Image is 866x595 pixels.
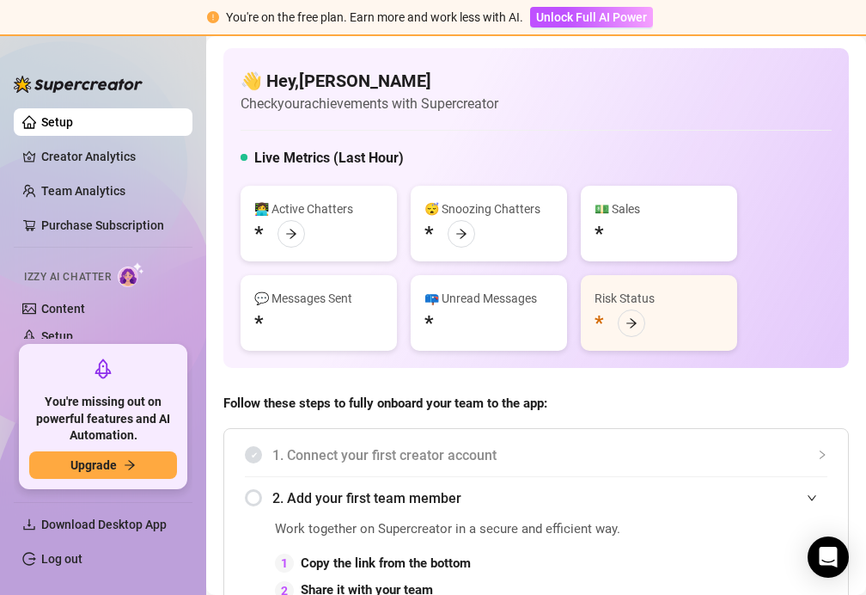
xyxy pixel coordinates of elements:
[41,518,167,531] span: Download Desktop App
[807,493,817,503] span: expanded
[424,199,553,218] div: 😴 Snoozing Chatters
[241,93,498,114] article: Check your achievements with Supercreator
[29,394,177,445] span: You're missing out on powerful features and AI Automation.
[245,477,827,519] div: 2. Add your first team member
[207,11,219,23] span: exclamation-circle
[24,269,111,285] span: Izzy AI Chatter
[536,10,647,24] span: Unlock Full AI Power
[275,554,294,573] div: 1
[272,445,827,466] span: 1. Connect your first creator account
[808,537,849,578] div: Open Intercom Messenger
[29,451,177,479] button: Upgradearrow-right
[41,212,179,239] a: Purchase Subscription
[41,329,73,343] a: Setup
[41,115,73,129] a: Setup
[595,199,723,218] div: 💵 Sales
[241,69,498,93] h4: 👋 Hey, [PERSON_NAME]
[254,148,404,169] h5: Live Metrics (Last Hour)
[41,552,82,566] a: Log out
[455,228,467,240] span: arrow-right
[285,228,297,240] span: arrow-right
[254,199,383,218] div: 👩‍💻 Active Chatters
[93,359,113,379] span: rocket
[226,10,523,24] span: You're on the free plan. Earn more and work less with AI.
[14,76,143,93] img: logo-BBDzfeDw.svg
[70,458,117,472] span: Upgrade
[254,289,383,308] div: 💬 Messages Sent
[41,184,125,198] a: Team Analytics
[275,519,672,540] span: Work together on Supercreator in a secure and efficient way.
[223,396,547,411] strong: Follow these steps to fully onboard your team to the app:
[118,262,144,287] img: AI Chatter
[301,555,471,571] strong: Copy the link from the bottom
[424,289,553,308] div: 📪 Unread Messages
[530,7,653,28] button: Unlock Full AI Power
[124,459,136,471] span: arrow-right
[272,488,827,509] span: 2. Add your first team member
[625,317,637,329] span: arrow-right
[41,302,85,316] a: Content
[595,289,723,308] div: Risk Status
[817,450,827,460] span: collapsed
[245,434,827,476] div: 1. Connect your first creator account
[22,518,36,531] span: download
[41,143,179,170] a: Creator Analytics
[530,10,653,24] a: Unlock Full AI Power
